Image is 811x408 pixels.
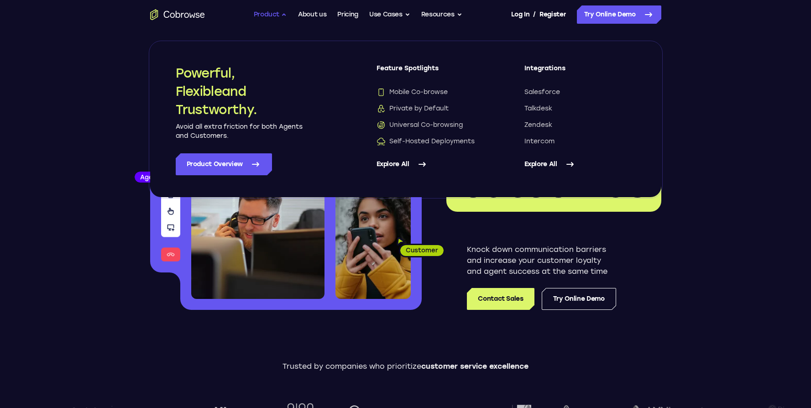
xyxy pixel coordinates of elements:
a: Self-Hosted DeploymentsSelf-Hosted Deployments [377,137,488,146]
span: Salesforce [524,88,560,97]
button: Product [254,5,288,24]
p: Knock down communication barriers and increase your customer loyalty and agent success at the sam... [467,244,616,277]
span: Feature Spotlights [377,64,488,80]
a: Pricing [337,5,358,24]
p: Avoid all extra friction for both Agents and Customers. [176,122,303,141]
img: Mobile Co-browse [377,88,386,97]
span: / [533,9,536,20]
a: Private by DefaultPrivate by Default [377,104,488,113]
img: Private by Default [377,104,386,113]
a: Explore All [524,153,636,175]
a: Contact Sales [467,288,534,310]
a: Intercom [524,137,636,146]
a: Product Overview [176,153,272,175]
img: Self-Hosted Deployments [377,137,386,146]
span: Talkdesk [524,104,552,113]
span: Integrations [524,64,636,80]
a: Mobile Co-browseMobile Co-browse [377,88,488,97]
a: Go to the home page [150,9,205,20]
a: Zendesk [524,120,636,130]
a: Log In [511,5,529,24]
a: Register [539,5,566,24]
span: Universal Co-browsing [377,120,463,130]
button: Use Cases [369,5,410,24]
a: Salesforce [524,88,636,97]
span: Zendesk [524,120,552,130]
span: Intercom [524,137,555,146]
button: Resources [421,5,462,24]
span: Mobile Co-browse [377,88,448,97]
a: Explore All [377,153,488,175]
span: Private by Default [377,104,449,113]
img: A customer support agent talking on the phone [191,136,324,299]
a: About us [298,5,326,24]
a: Universal Co-browsingUniversal Co-browsing [377,120,488,130]
img: A customer holding their phone [335,191,411,299]
a: Talkdesk [524,104,636,113]
h2: Powerful, Flexible and Trustworthy. [176,64,303,119]
img: Universal Co-browsing [377,120,386,130]
a: Try Online Demo [542,288,616,310]
a: Try Online Demo [577,5,661,24]
span: customer service excellence [421,362,528,371]
span: Self-Hosted Deployments [377,137,475,146]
